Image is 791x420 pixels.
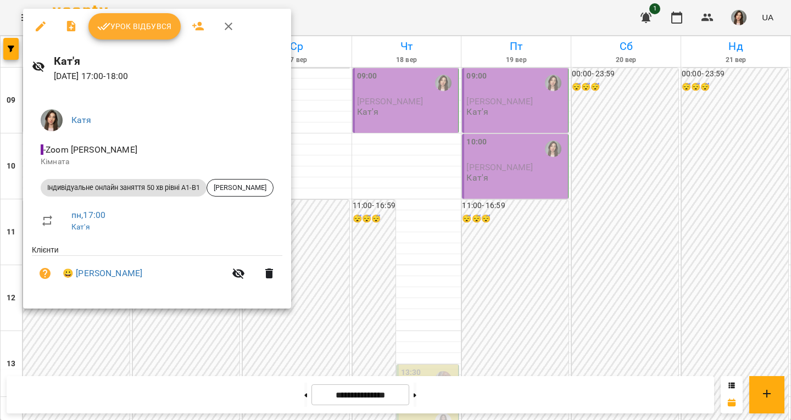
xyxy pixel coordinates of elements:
[207,179,274,197] div: [PERSON_NAME]
[71,210,105,220] a: пн , 17:00
[71,222,90,231] a: Кат'я
[207,183,273,193] span: [PERSON_NAME]
[71,115,92,125] a: Катя
[41,183,207,193] span: Індивідуальне онлайн заняття 50 хв рівні А1-В1
[41,109,63,131] img: b4b2e5f79f680e558d085f26e0f4a95b.jpg
[97,20,172,33] span: Урок відбувся
[41,156,274,167] p: Кімната
[88,13,181,40] button: Урок відбувся
[41,144,140,155] span: - Zoom [PERSON_NAME]
[63,267,142,280] a: 😀 [PERSON_NAME]
[32,244,282,295] ul: Клієнти
[32,260,58,287] button: Візит ще не сплачено. Додати оплату?
[54,53,282,70] h6: Кат'я
[54,70,282,83] p: [DATE] 17:00 - 18:00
